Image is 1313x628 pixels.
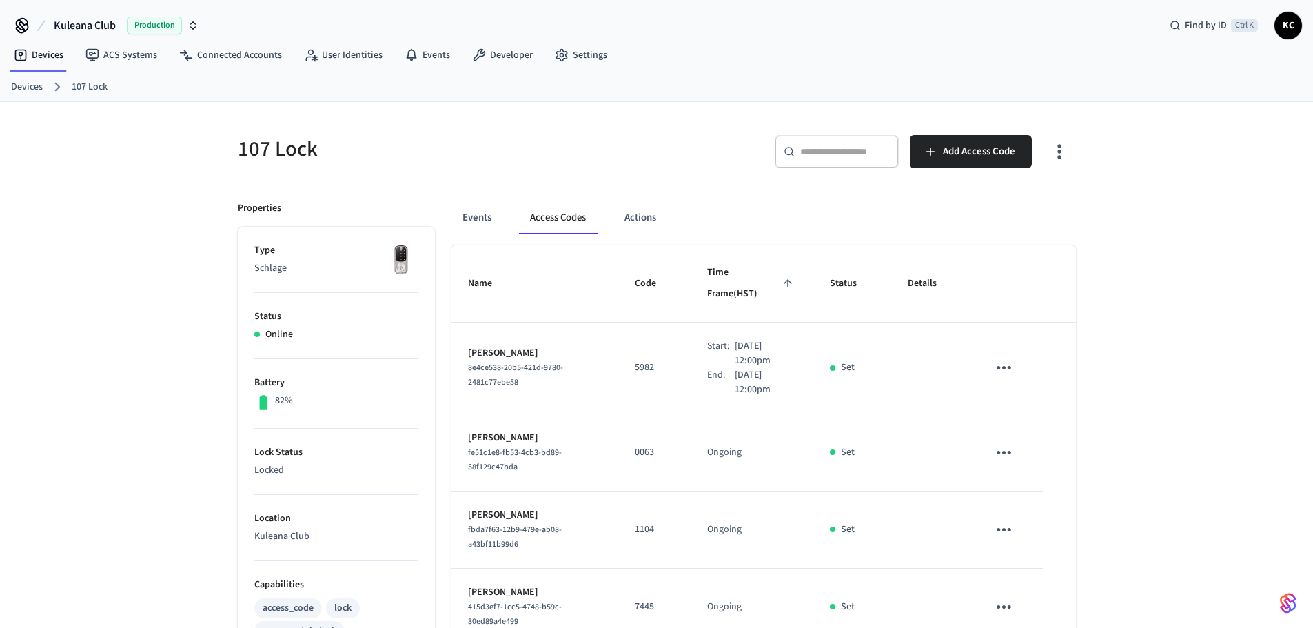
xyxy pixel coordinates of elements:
[519,201,597,234] button: Access Codes
[238,135,649,163] h5: 107 Lock
[254,310,418,324] p: Status
[72,80,108,94] a: 107 Lock
[468,524,562,550] span: fbda7f63-12b9-479e-ab08-a43bf11b99d6
[254,243,418,258] p: Type
[635,523,674,537] p: 1104
[841,523,855,537] p: Set
[908,273,955,294] span: Details
[275,394,293,408] p: 82%
[451,201,1076,234] div: ant example
[263,601,314,616] div: access_code
[468,447,562,473] span: fe51c1e8-fb53-4cb3-bd89-58f129c47bda
[394,43,461,68] a: Events
[254,529,418,544] p: Kuleana Club
[735,368,797,397] p: [DATE] 12:00pm
[707,262,797,305] span: Time Frame(HST)
[635,600,674,614] p: 7445
[468,273,510,294] span: Name
[1231,19,1258,32] span: Ctrl K
[334,601,352,616] div: lock
[635,273,674,294] span: Code
[841,445,855,460] p: Set
[468,601,562,627] span: 415d3ef7-1cc5-4748-b59c-30ed89a4e499
[841,361,855,375] p: Set
[384,243,418,278] img: Yale Assure Touchscreen Wifi Smart Lock, Satin Nickel, Front
[11,80,43,94] a: Devices
[635,361,674,375] p: 5982
[74,43,168,68] a: ACS Systems
[1274,12,1302,39] button: KC
[468,508,602,523] p: [PERSON_NAME]
[254,445,418,460] p: Lock Status
[735,339,797,368] p: [DATE] 12:00pm
[468,585,602,600] p: [PERSON_NAME]
[168,43,293,68] a: Connected Accounts
[254,463,418,478] p: Locked
[293,43,394,68] a: User Identities
[238,201,281,216] p: Properties
[943,143,1015,161] span: Add Access Code
[691,414,813,492] td: Ongoing
[468,362,563,388] span: 8e4ce538-20b5-421d-9780-2481c77ebe58
[910,135,1032,168] button: Add Access Code
[830,273,875,294] span: Status
[265,327,293,342] p: Online
[613,201,667,234] button: Actions
[451,201,502,234] button: Events
[691,492,813,569] td: Ongoing
[127,17,182,34] span: Production
[461,43,544,68] a: Developer
[468,431,602,445] p: [PERSON_NAME]
[1159,13,1269,38] div: Find by IDCtrl K
[468,346,602,361] p: [PERSON_NAME]
[707,339,735,368] div: Start:
[254,578,418,592] p: Capabilities
[254,261,418,276] p: Schlage
[1276,13,1301,38] span: KC
[1185,19,1227,32] span: Find by ID
[254,511,418,526] p: Location
[54,17,116,34] span: Kuleana Club
[3,43,74,68] a: Devices
[841,600,855,614] p: Set
[254,376,418,390] p: Battery
[635,445,674,460] p: 0063
[544,43,618,68] a: Settings
[1280,592,1296,614] img: SeamLogoGradient.69752ec5.svg
[707,368,735,397] div: End:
